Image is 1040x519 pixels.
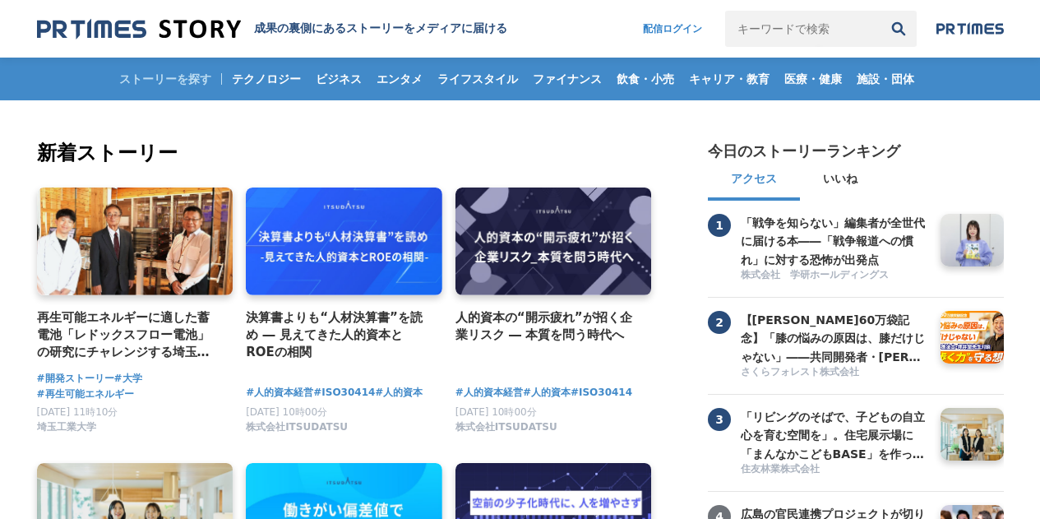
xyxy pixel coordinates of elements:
a: 飲食・小売 [610,58,681,100]
span: さくらフォレスト株式会社 [741,365,859,379]
span: ビジネス [309,72,368,86]
span: 飲食・小売 [610,72,681,86]
h2: 新着ストーリー [37,138,655,168]
a: 人的資本の“開示疲れ”が招く企業リスク ― 本質を問う時代へ [455,308,639,345]
a: さくらフォレスト株式会社 [741,365,928,381]
span: 埼玉工業大学 [37,420,96,434]
button: 検索 [881,11,917,47]
button: アクセス [708,161,800,201]
a: #再生可能エネルギー [37,387,134,402]
a: エンタメ [370,58,429,100]
a: 配信ログイン [626,11,719,47]
h2: 今日のストーリーランキング [708,141,900,161]
span: [DATE] 10時00分 [455,406,537,418]
img: prtimes [936,22,1004,35]
a: ファイナンス [526,58,608,100]
a: 施設・団体 [850,58,921,100]
h3: 「リビングのそばで、子どもの自立心を育む空間を」。住宅展示場に「まんなかこどもBASE」を作った２人の女性社員 [741,408,928,463]
a: ライフスタイル [431,58,525,100]
span: ファイナンス [526,72,608,86]
a: キャリア・教育 [682,58,776,100]
span: 株式会社ITSUDATSU [455,420,557,434]
span: 住友林業株式会社 [741,462,820,476]
a: #人的資本 [375,385,423,401]
a: 【[PERSON_NAME]60万袋記念】「膝の悩みの原因は、膝だけじゃない」――共同開発者・[PERSON_NAME]先生と語る、"歩く力"を守る想い【共同開発者対談】 [741,311,928,364]
span: ライフスタイル [431,72,525,86]
a: 株式会社ITSUDATSU [455,425,557,437]
a: #大学 [114,371,142,387]
span: 医療・健康 [778,72,848,86]
h1: 成果の裏側にあるストーリーをメディアに届ける [254,21,507,36]
h3: 【[PERSON_NAME]60万袋記念】「膝の悩みの原因は、膝だけじゃない」――共同開発者・[PERSON_NAME]先生と語る、"歩く力"を守る想い【共同開発者対談】 [741,311,928,366]
a: 埼玉工業大学 [37,425,96,437]
a: 住友林業株式会社 [741,462,928,478]
span: テクノロジー [225,72,307,86]
span: 株式会社 学研ホールディングス [741,268,889,282]
a: 医療・健康 [778,58,848,100]
a: 株式会社ITSUDATSU [246,425,348,437]
h3: 「戦争を知らない」編集者が全世代に届ける本――「戦争報道への慣れ」に対する恐怖が出発点 [741,214,928,269]
span: エンタメ [370,72,429,86]
a: 決算書よりも“人材決算書”を読め ― 見えてきた人的資本とROEの相関 [246,308,429,362]
a: 成果の裏側にあるストーリーをメディアに届ける 成果の裏側にあるストーリーをメディアに届ける [37,18,507,40]
span: 株式会社ITSUDATSU [246,420,348,434]
span: 施設・団体 [850,72,921,86]
a: 株式会社 学研ホールディングス [741,268,928,284]
a: #人的資本経営 [246,385,313,401]
a: 「リビングのそばで、子どもの自立心を育む空間を」。住宅展示場に「まんなかこどもBASE」を作った２人の女性社員 [741,408,928,461]
a: 「戦争を知らない」編集者が全世代に届ける本――「戦争報道への慣れ」に対する恐怖が出発点 [741,214,928,266]
button: いいね [800,161,881,201]
a: #ISO30414 [313,385,375,401]
a: #ISO30414 [571,385,632,401]
a: ビジネス [309,58,368,100]
span: 3 [708,408,731,431]
input: キーワードで検索 [725,11,881,47]
a: #人的資本経営 [455,385,523,401]
a: テクノロジー [225,58,307,100]
a: #人的資本 [523,385,571,401]
span: 1 [708,214,731,237]
span: [DATE] 10時00分 [246,406,327,418]
span: 2 [708,311,731,334]
a: 再生可能エネルギーに適した蓄電池「レドックスフロー電池」の研究にチャレンジする埼玉工業大学 [37,308,220,362]
img: 成果の裏側にあるストーリーをメディアに届ける [37,18,241,40]
span: キャリア・教育 [682,72,776,86]
a: #開発ストーリー [37,371,114,387]
span: [DATE] 11時10分 [37,406,118,418]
